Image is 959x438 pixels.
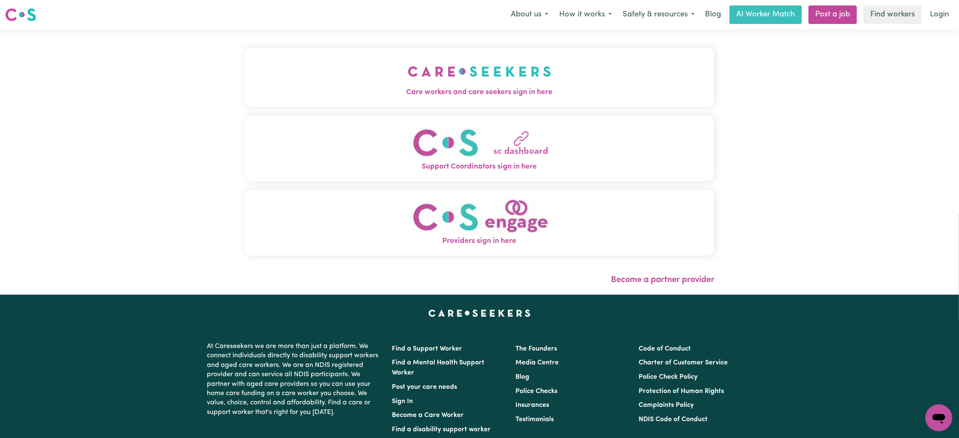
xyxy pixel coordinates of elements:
[729,5,802,24] a: AI Worker Match
[245,161,714,172] span: Support Coordinators sign in here
[611,276,714,284] a: Become a partner provider
[515,388,557,395] a: Police Checks
[554,6,617,24] button: How it works
[639,416,708,423] a: NDIS Code of Conduct
[639,359,728,366] a: Charter of Customer Service
[639,374,697,380] a: Police Check Policy
[515,416,554,423] a: Testimonials
[700,5,726,24] a: Blog
[639,346,691,352] a: Code of Conduct
[5,5,36,24] a: Careseekers logo
[639,402,694,409] a: Complaints Policy
[505,6,554,24] button: About us
[392,398,413,405] a: Sign In
[617,6,700,24] button: Safety & resources
[5,7,36,22] img: Careseekers logo
[515,346,557,352] a: The Founders
[245,236,714,247] span: Providers sign in here
[639,388,724,395] a: Protection of Human Rights
[245,47,714,106] button: Care workers and care seekers sign in here
[428,310,531,317] a: Careseekers home page
[245,87,714,98] span: Care workers and care seekers sign in here
[925,5,954,24] a: Login
[515,359,559,366] a: Media Centre
[207,338,382,420] p: At Careseekers we are more than just a platform. We connect individuals directly to disability su...
[808,5,857,24] a: Post a job
[392,359,485,376] a: Find a Mental Health Support Worker
[864,5,922,24] a: Find workers
[245,190,714,256] button: Providers sign in here
[392,426,491,433] a: Find a disability support worker
[392,346,462,352] a: Find a Support Worker
[515,402,549,409] a: Insurances
[392,412,464,419] a: Become a Care Worker
[245,115,714,181] button: Support Coordinators sign in here
[392,384,457,391] a: Post your care needs
[925,404,952,431] iframe: Button to launch messaging window, conversation in progress
[515,374,529,380] a: Blog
